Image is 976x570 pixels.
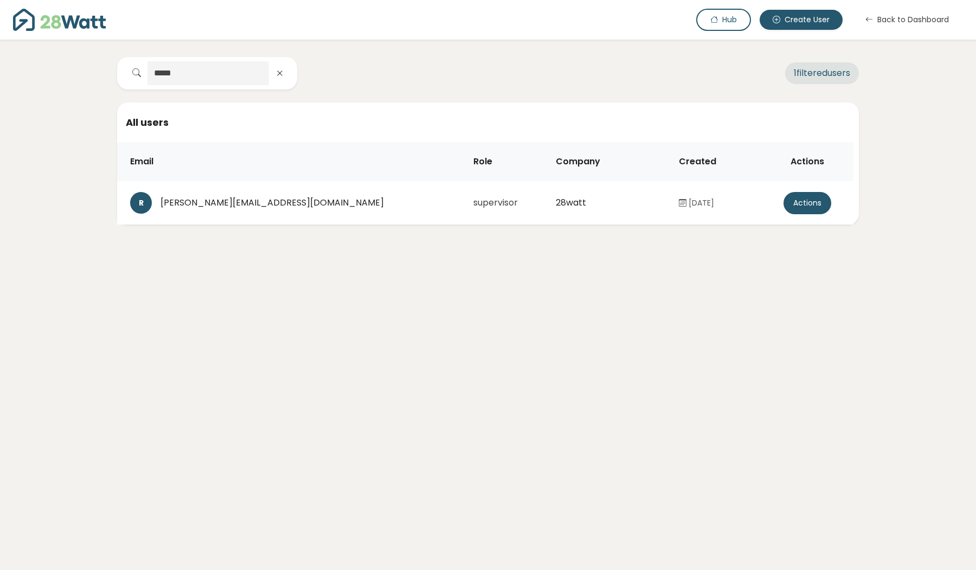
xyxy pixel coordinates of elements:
div: R [130,192,152,214]
div: [PERSON_NAME][EMAIL_ADDRESS][DOMAIN_NAME] [160,196,456,209]
button: Actions [784,192,831,214]
h5: All users [126,116,850,129]
div: 28watt [556,196,662,209]
th: Created [670,142,766,181]
button: Back to Dashboard [851,9,963,31]
th: Company [547,142,670,181]
img: 28Watt [13,9,106,31]
span: supervisor [473,196,518,209]
button: Create User [760,10,843,30]
span: 1 filtered users [785,62,859,84]
th: Role [465,142,547,181]
th: Actions [766,142,853,181]
div: [DATE] [679,197,757,209]
button: Hub [696,9,751,31]
th: Email [117,142,465,181]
